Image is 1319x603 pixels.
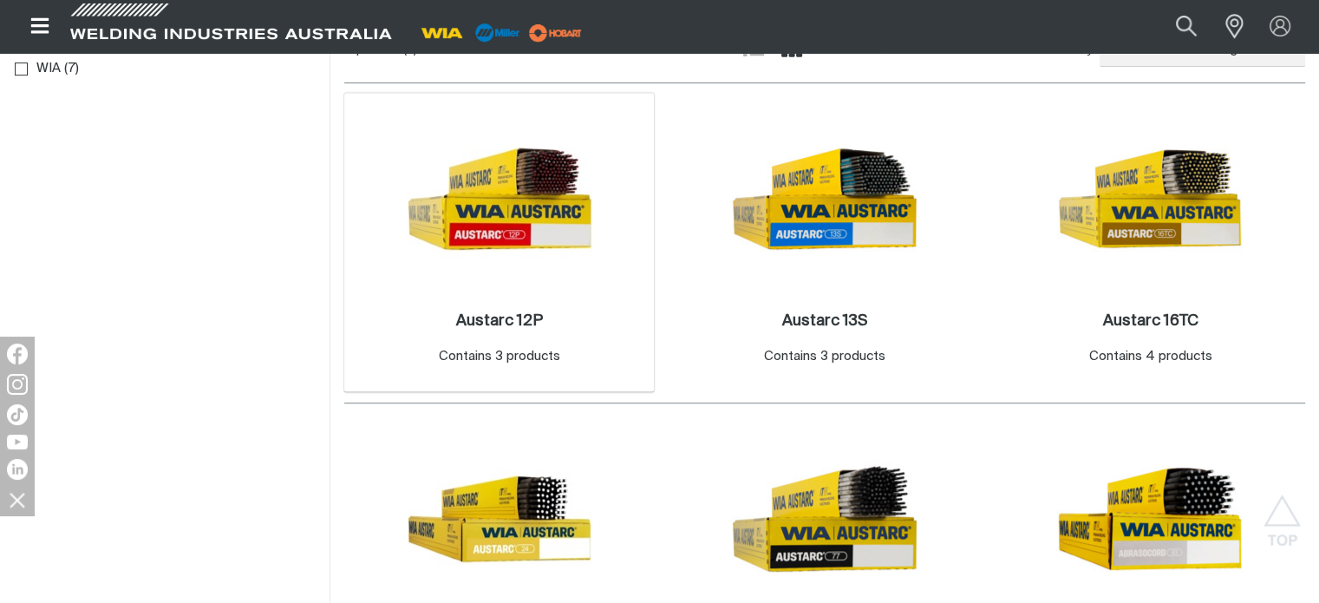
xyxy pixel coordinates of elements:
[524,20,587,46] img: miller
[456,311,543,331] a: Austarc 12P
[7,374,28,395] img: Instagram
[15,57,61,81] a: WIA
[64,59,79,79] span: ( 7 )
[36,59,61,79] span: WIA
[456,313,543,329] h2: Austarc 12P
[7,344,28,364] img: Facebook
[3,485,32,515] img: hide socials
[14,27,316,82] aside: Filters
[7,459,28,480] img: LinkedIn
[1057,106,1243,292] img: Austarc 16TC
[524,26,587,39] a: miller
[782,313,867,329] h2: Austarc 13S
[782,311,867,331] a: Austarc 13S
[1135,7,1216,46] input: Product name or item number...
[1102,313,1198,329] h2: Austarc 16TC
[1088,347,1211,367] div: Contains 4 products
[439,347,560,367] div: Contains 3 products
[7,435,28,449] img: YouTube
[1157,7,1216,46] button: Search products
[7,404,28,425] img: TikTok
[407,106,592,292] img: Austarc 12P
[15,57,315,81] ul: Brand
[1263,495,1302,534] button: Scroll to top
[732,106,917,292] img: Austarc 13S
[764,347,885,367] div: Contains 3 products
[1102,311,1198,331] a: Austarc 16TC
